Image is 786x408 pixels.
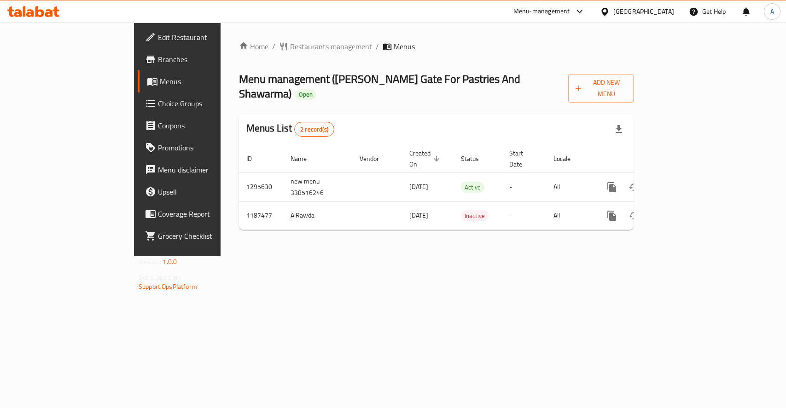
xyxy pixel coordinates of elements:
span: Add New Menu [576,77,626,100]
a: Support.OpsPlatform [139,281,197,293]
span: Name [291,153,319,164]
div: [GEOGRAPHIC_DATA] [613,6,674,17]
a: Upsell [138,181,265,203]
div: Inactive [461,210,489,221]
td: All [546,201,594,230]
a: Edit Restaurant [138,26,265,48]
span: ID [246,153,264,164]
span: Branches [158,54,258,65]
a: Promotions [138,137,265,159]
a: Coverage Report [138,203,265,225]
span: Get support on: [139,271,181,283]
h2: Menus List [246,121,334,137]
span: Menus [394,41,415,52]
li: / [376,41,379,52]
button: Change Status [623,205,645,227]
button: more [601,205,623,227]
span: Coupons [158,120,258,131]
span: Open [295,91,316,98]
a: Choice Groups [138,92,265,115]
span: Vendor [360,153,391,164]
span: Menus [160,76,258,87]
a: Grocery Checklist [138,225,265,247]
a: Restaurants management [279,41,372,52]
td: AlRawda [283,201,352,230]
span: A [770,6,774,17]
td: new menu 338516246 [283,172,352,201]
span: Promotions [158,142,258,153]
span: 2 record(s) [295,125,334,134]
table: enhanced table [239,145,697,230]
span: Upsell [158,186,258,197]
span: Menu disclaimer [158,164,258,175]
th: Actions [594,145,697,173]
div: Menu-management [513,6,570,17]
span: Locale [553,153,582,164]
span: Start Date [509,148,535,170]
span: 1.0.0 [163,256,177,268]
span: Version: [139,256,161,268]
span: [DATE] [409,181,428,193]
span: Active [461,182,484,193]
a: Branches [138,48,265,70]
a: Menus [138,70,265,92]
span: Edit Restaurant [158,32,258,43]
span: Created On [409,148,442,170]
td: - [502,201,546,230]
li: / [272,41,275,52]
button: Change Status [623,176,645,198]
span: Restaurants management [290,41,372,52]
span: Choice Groups [158,98,258,109]
a: Coupons [138,115,265,137]
span: Coverage Report [158,208,258,219]
button: Add New Menu [568,74,634,103]
span: Inactive [461,211,489,221]
nav: breadcrumb [239,41,634,52]
span: Status [461,153,491,164]
span: Grocery Checklist [158,230,258,241]
div: Total records count [294,122,334,137]
div: Open [295,89,316,100]
span: Menu management ( [PERSON_NAME] Gate For Pastries And Shawarma ) [239,69,520,104]
td: All [546,172,594,201]
a: Menu disclaimer [138,159,265,181]
span: [DATE] [409,209,428,221]
button: more [601,176,623,198]
td: - [502,172,546,201]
